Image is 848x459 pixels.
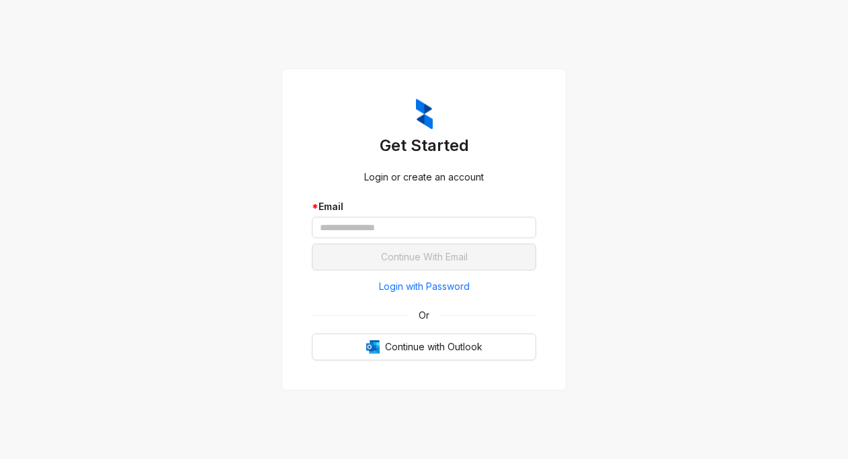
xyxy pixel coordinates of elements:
[312,199,536,214] div: Email
[366,340,380,354] img: Outlook
[312,334,536,360] button: OutlookContinue with Outlook
[312,170,536,185] div: Login or create an account
[379,279,470,294] span: Login with Password
[312,244,536,270] button: Continue With Email
[312,276,536,297] button: Login with Password
[385,340,482,354] span: Continue with Outlook
[312,135,536,156] h3: Get Started
[409,308,439,323] span: Or
[416,99,433,130] img: ZumaIcon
